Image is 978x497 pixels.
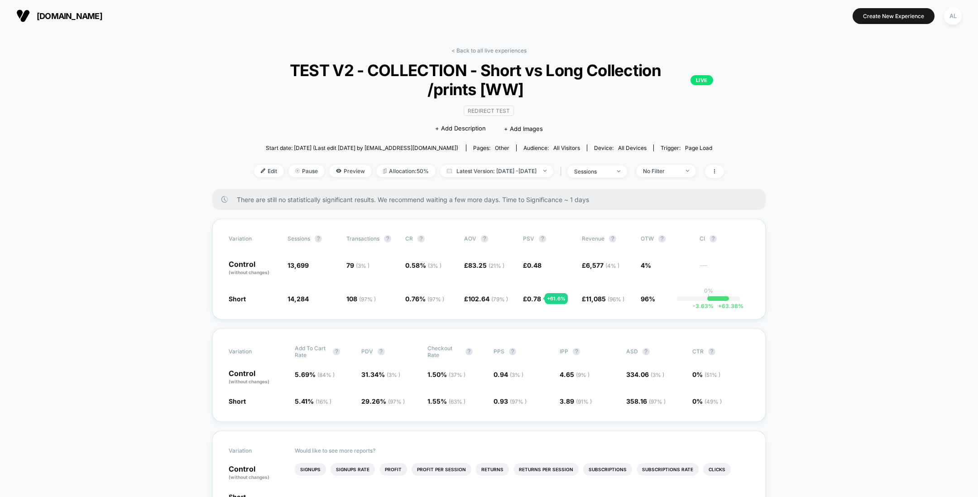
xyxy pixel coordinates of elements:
[229,295,246,303] span: Short
[447,169,452,173] img: calendar
[295,463,326,476] li: Signups
[229,397,246,405] span: Short
[449,372,465,378] span: ( 37 % )
[626,348,638,355] span: ASD
[586,295,624,303] span: 11,085
[700,235,749,242] span: CI
[229,370,286,385] p: Control
[573,348,580,355] button: ?
[379,463,407,476] li: Profit
[504,125,543,132] span: + Add Images
[468,261,504,269] span: 83.25
[608,296,624,303] span: ( 96 % )
[315,235,322,242] button: ?
[464,295,508,303] span: £
[692,397,722,405] span: 0 %
[658,235,666,242] button: ?
[576,372,590,378] span: ( 9 % )
[523,235,534,242] span: PSV
[417,235,425,242] button: ?
[626,397,666,405] span: 358.16
[295,169,300,173] img: end
[582,261,619,269] span: £
[523,295,541,303] span: £
[288,295,309,303] span: 14,284
[510,372,523,378] span: ( 3 % )
[705,372,720,378] span: ( 51 % )
[427,371,465,378] span: 1.50 %
[359,296,376,303] span: ( 97 % )
[527,295,541,303] span: 0.78
[649,398,666,405] span: ( 97 % )
[346,295,376,303] span: 108
[361,371,400,378] span: 31.34 %
[643,168,679,174] div: No Filter
[288,261,309,269] span: 13,699
[553,145,580,151] span: All Visitors
[237,196,748,203] span: There are still no statistically significant results. We recommend waiting a few more days . Time...
[641,261,651,269] span: 4%
[387,372,400,378] span: ( 3 % )
[295,345,328,358] span: Add To Cart Rate
[329,165,372,177] span: Preview
[435,124,486,133] span: + Add Description
[704,287,713,294] p: 0%
[582,295,624,303] span: £
[703,463,731,476] li: Clicks
[618,145,647,151] span: all devices
[378,348,385,355] button: ?
[560,371,590,378] span: 4.65
[229,465,286,481] p: Control
[641,235,690,242] span: OTW
[229,447,278,454] span: Variation
[229,261,278,276] p: Control
[583,463,632,476] li: Subscriptions
[705,398,722,405] span: ( 49 % )
[14,9,105,23] button: [DOMAIN_NAME]
[473,145,509,151] div: Pages:
[229,379,269,384] span: (without changes)
[295,397,331,405] span: 5.41 %
[229,474,269,480] span: (without changes)
[464,261,504,269] span: £
[494,397,527,405] span: 0.93
[229,235,278,242] span: Variation
[427,397,465,405] span: 1.55 %
[412,463,471,476] li: Profit Per Session
[427,296,444,303] span: ( 97 % )
[266,145,458,151] span: Start date: [DATE] (Last edit [DATE] by [EMAIL_ADDRESS][DOMAIN_NAME])
[587,145,653,151] span: Device:
[690,75,713,85] p: LIVE
[333,348,340,355] button: ?
[637,463,699,476] li: Subscriptions Rate
[708,348,715,355] button: ?
[692,371,720,378] span: 0 %
[941,7,964,25] button: AL
[489,262,504,269] span: ( 21 % )
[494,371,523,378] span: 0.94
[605,262,619,269] span: ( 4 % )
[388,398,405,405] span: ( 97 % )
[692,348,704,355] span: CTR
[545,293,568,304] div: + 61.6 %
[617,170,620,172] img: end
[582,235,604,242] span: Revenue
[465,348,473,355] button: ?
[16,9,30,23] img: Visually logo
[509,348,516,355] button: ?
[523,145,580,151] div: Audience:
[361,348,373,355] span: PDV
[626,371,664,378] span: 334.06
[288,235,310,242] span: Sessions
[558,165,567,178] span: |
[714,303,743,309] span: 63.38 %
[451,47,527,54] a: < Back to all live experiences
[685,145,712,151] span: Page Load
[405,295,444,303] span: 0.76 %
[405,235,413,242] span: CR
[254,165,284,177] span: Edit
[229,270,269,275] span: (without changes)
[642,348,650,355] button: ?
[609,235,616,242] button: ?
[37,11,102,21] span: [DOMAIN_NAME]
